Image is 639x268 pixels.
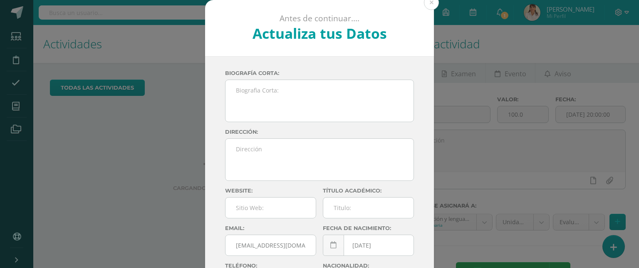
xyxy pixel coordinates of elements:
input: Fecha de Nacimiento: [323,235,414,255]
label: Email: [225,225,316,231]
label: Fecha de nacimiento: [323,225,414,231]
input: Titulo: [323,198,414,218]
input: Sitio Web: [225,198,316,218]
label: Dirección: [225,129,414,135]
label: Biografía corta: [225,70,414,76]
input: Correo Electronico: [225,235,316,255]
p: Antes de continuar.... [228,13,412,24]
label: Título académico: [323,188,414,194]
h2: Actualiza tus Datos [228,24,412,43]
label: Website: [225,188,316,194]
